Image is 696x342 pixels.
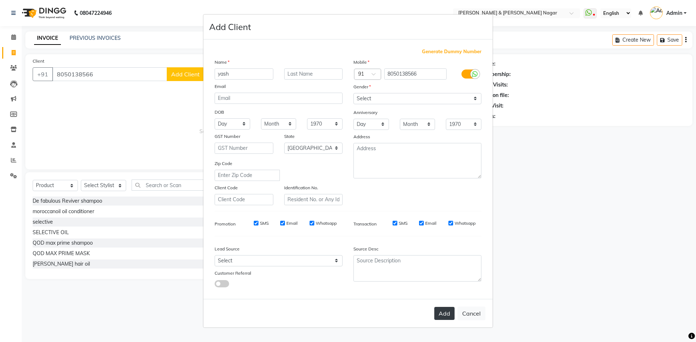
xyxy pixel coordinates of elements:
label: State [284,133,295,140]
input: Client Code [215,194,273,205]
label: SMS [260,220,269,227]
label: GST Number [215,133,240,140]
label: Identification No. [284,185,318,191]
input: Enter Zip Code [215,170,280,181]
label: Promotion [215,221,236,227]
label: DOB [215,109,224,115]
label: Zip Code [215,160,232,167]
button: Add [434,307,455,320]
label: Email [286,220,298,227]
label: Client Code [215,185,238,191]
input: Email [215,93,343,104]
label: Name [215,59,229,66]
label: Whatsapp [455,220,476,227]
input: Resident No. or Any Id [284,194,343,205]
label: Mobile [353,59,369,66]
button: Cancel [457,307,485,320]
h4: Add Client [209,20,251,33]
label: Email [425,220,436,227]
label: SMS [399,220,407,227]
label: Source Desc [353,246,378,252]
label: Address [353,134,370,140]
label: Transaction [353,221,377,227]
input: First Name [215,68,273,80]
input: Last Name [284,68,343,80]
input: Mobile [384,68,447,80]
span: Generate Dummy Number [422,48,481,55]
label: Customer Referral [215,270,251,276]
label: Email [215,83,226,90]
label: Lead Source [215,246,240,252]
label: Anniversary [353,109,377,116]
label: Gender [353,84,371,90]
label: Whatsapp [316,220,337,227]
input: GST Number [215,143,273,154]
